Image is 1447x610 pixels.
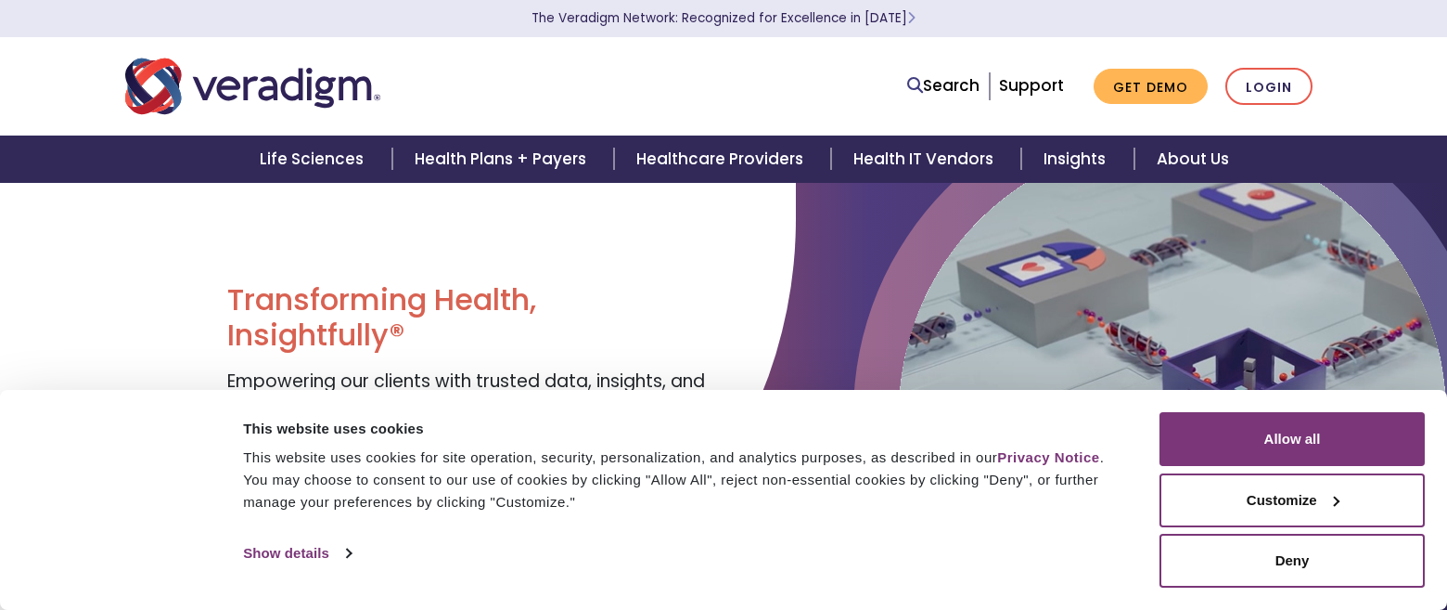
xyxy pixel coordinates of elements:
button: Customize [1159,474,1425,527]
a: Login [1225,68,1313,106]
a: The Veradigm Network: Recognized for Excellence in [DATE]Learn More [531,9,916,27]
a: Life Sciences [237,136,391,183]
a: Get Demo [1094,69,1208,105]
a: Privacy Notice [997,449,1099,465]
img: Veradigm logo [125,56,380,117]
a: Support [999,74,1064,97]
a: Health Plans + Payers [392,136,614,183]
a: Insights [1021,136,1133,183]
div: This website uses cookies [243,418,1118,440]
a: About Us [1134,136,1251,183]
h1: Transforming Health, Insightfully® [227,282,710,354]
a: Show details [243,539,351,567]
span: Empowering our clients with trusted data, insights, and solutions to help reduce costs and improv... [227,369,705,447]
span: Learn More [907,9,916,27]
button: Allow all [1159,412,1425,466]
a: Health IT Vendors [831,136,1021,183]
a: Healthcare Providers [614,136,831,183]
a: Search [907,73,980,98]
button: Deny [1159,534,1425,588]
div: This website uses cookies for site operation, security, personalization, and analytics purposes, ... [243,447,1118,513]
